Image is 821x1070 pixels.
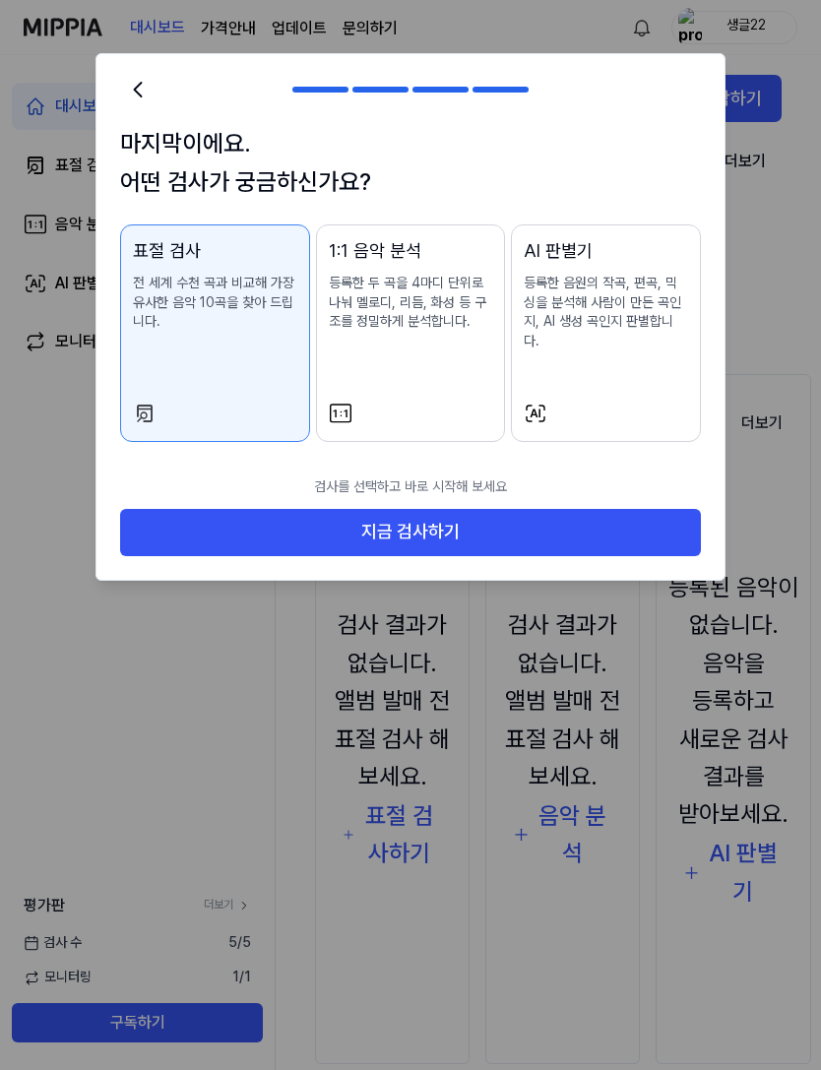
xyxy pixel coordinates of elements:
button: 표절 검사전 세계 수천 곡과 비교해 가장 유사한 음악 10곡을 찾아 드립니다. [120,224,310,442]
h1: 마지막이에요. 어떤 검사가 궁금하신가요? [120,125,701,201]
button: AI 판별기등록한 음원의 작곡, 편곡, 믹싱을 분석해 사람이 만든 곡인지, AI 생성 곡인지 판별합니다. [511,224,701,442]
p: 검사를 선택하고 바로 시작해 보세요 [120,466,701,509]
div: AI 판별기 [524,237,688,266]
p: 등록한 두 곡을 4마디 단위로 나눠 멜로디, 리듬, 화성 등 구조를 정밀하게 분석합니다. [329,274,493,332]
p: 전 세계 수천 곡과 비교해 가장 유사한 음악 10곡을 찾아 드립니다. [133,274,297,332]
button: 지금 검사하기 [120,509,701,556]
div: 1:1 음악 분석 [329,237,493,266]
div: 표절 검사 [133,237,297,266]
button: 1:1 음악 분석등록한 두 곡을 4마디 단위로 나눠 멜로디, 리듬, 화성 등 구조를 정밀하게 분석합니다. [316,224,506,442]
p: 등록한 음원의 작곡, 편곡, 믹싱을 분석해 사람이 만든 곡인지, AI 생성 곡인지 판별합니다. [524,274,688,350]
